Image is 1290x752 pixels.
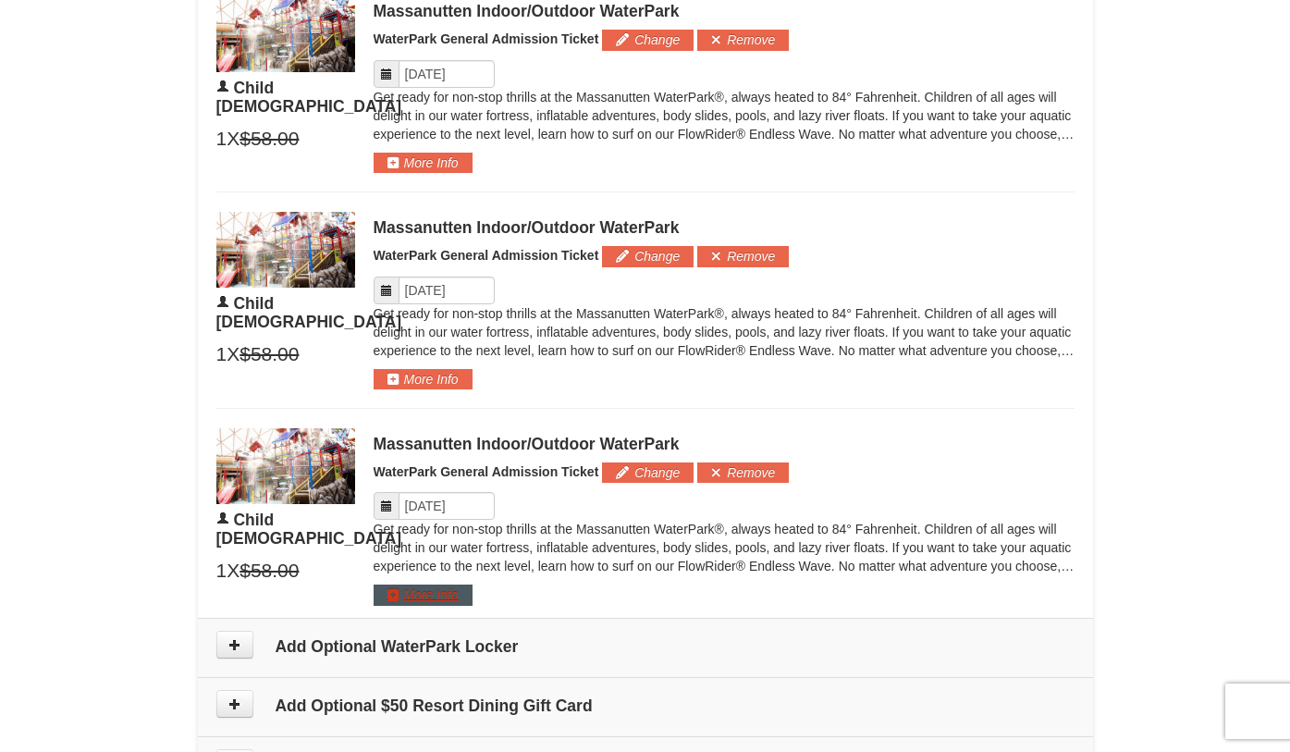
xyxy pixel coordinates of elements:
span: 1 [216,557,227,585]
div: Massanutten Indoor/Outdoor WaterPark [374,435,1075,453]
span: WaterPark General Admission Ticket [374,248,599,263]
span: 1 [216,340,227,368]
img: 6619917-1403-22d2226d.jpg [216,212,355,288]
span: X [227,340,240,368]
h4: Add Optional $50 Resort Dining Gift Card [216,697,1075,715]
p: Get ready for non-stop thrills at the Massanutten WaterPark®, always heated to 84° Fahrenheit. Ch... [374,520,1075,575]
p: Get ready for non-stop thrills at the Massanutten WaterPark®, always heated to 84° Fahrenheit. Ch... [374,304,1075,360]
button: Remove [697,30,789,50]
button: More Info [374,369,473,389]
button: Change [602,462,694,483]
span: Child [DEMOGRAPHIC_DATA] [216,294,402,331]
span: Child [DEMOGRAPHIC_DATA] [216,79,402,116]
span: $58.00 [240,340,299,368]
h4: Add Optional WaterPark Locker [216,637,1075,656]
span: $58.00 [240,125,299,153]
button: Change [602,246,694,266]
button: Remove [697,246,789,266]
span: 1 [216,125,227,153]
div: Massanutten Indoor/Outdoor WaterPark [374,2,1075,20]
span: WaterPark General Admission Ticket [374,31,599,46]
button: More Info [374,153,473,173]
button: Change [602,30,694,50]
p: Get ready for non-stop thrills at the Massanutten WaterPark®, always heated to 84° Fahrenheit. Ch... [374,88,1075,143]
img: 6619917-1403-22d2226d.jpg [216,428,355,504]
span: WaterPark General Admission Ticket [374,464,599,479]
span: X [227,125,240,153]
span: X [227,557,240,585]
div: Massanutten Indoor/Outdoor WaterPark [374,218,1075,237]
button: More Info [374,585,473,605]
button: Remove [697,462,789,483]
span: $58.00 [240,557,299,585]
span: Child [DEMOGRAPHIC_DATA] [216,511,402,548]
